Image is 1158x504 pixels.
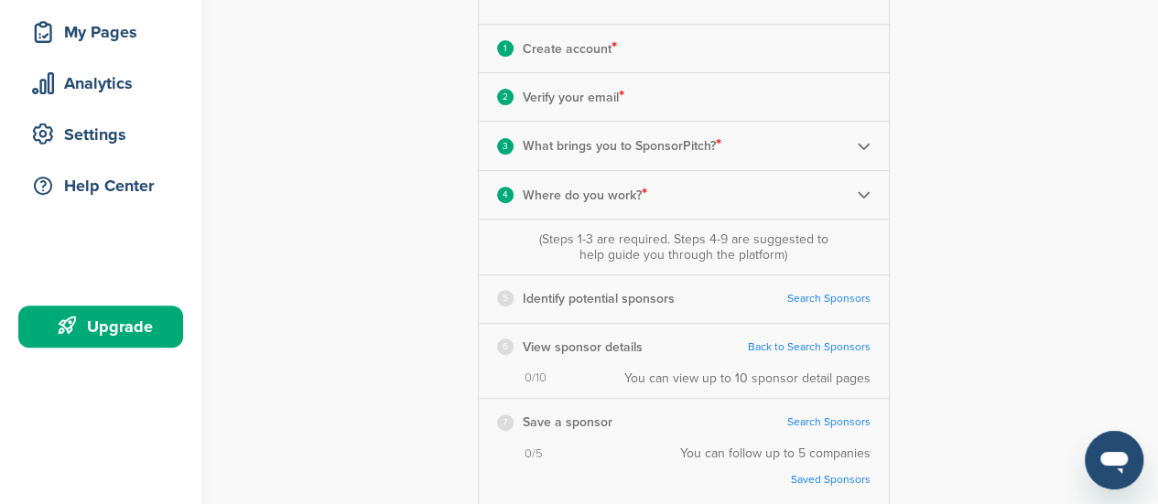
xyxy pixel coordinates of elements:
[18,113,183,155] a: Settings
[27,16,183,48] div: My Pages
[18,62,183,104] a: Analytics
[497,40,514,57] div: 1
[497,89,514,105] div: 2
[523,411,612,434] p: Save a sponsor
[18,306,183,348] a: Upgrade
[523,37,617,60] p: Create account
[624,370,871,386] div: You can view up to 10 sponsor detail pages
[497,290,514,306] div: 5
[27,67,183,100] div: Analytics
[857,139,871,153] img: Checklist arrow 2
[497,338,514,355] div: 6
[27,310,183,343] div: Upgrade
[27,118,183,151] div: Settings
[27,169,183,202] div: Help Center
[18,165,183,207] a: Help Center
[857,188,871,201] img: Checklist arrow 2
[525,446,543,462] span: 0/5
[680,445,871,499] div: You can follow up to 5 companies
[787,415,871,429] a: Search Sponsors
[523,336,643,359] p: View sponsor details
[497,138,514,155] div: 3
[1085,431,1143,489] iframe: Button to launch messaging window
[523,85,624,109] p: Verify your email
[497,187,514,203] div: 4
[523,134,721,157] p: What brings you to SponsorPitch?
[523,287,675,310] p: Identify potential sponsors
[525,370,547,386] span: 0/10
[698,473,871,487] a: Saved Sponsors
[534,231,832,263] div: (Steps 1-3 are required. Steps 4-9 are suggested to help guide you through the platform)
[497,414,514,431] div: 7
[787,292,871,306] a: Search Sponsors
[748,340,871,354] a: Back to Search Sponsors
[18,11,183,53] a: My Pages
[523,183,647,207] p: Where do you work?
